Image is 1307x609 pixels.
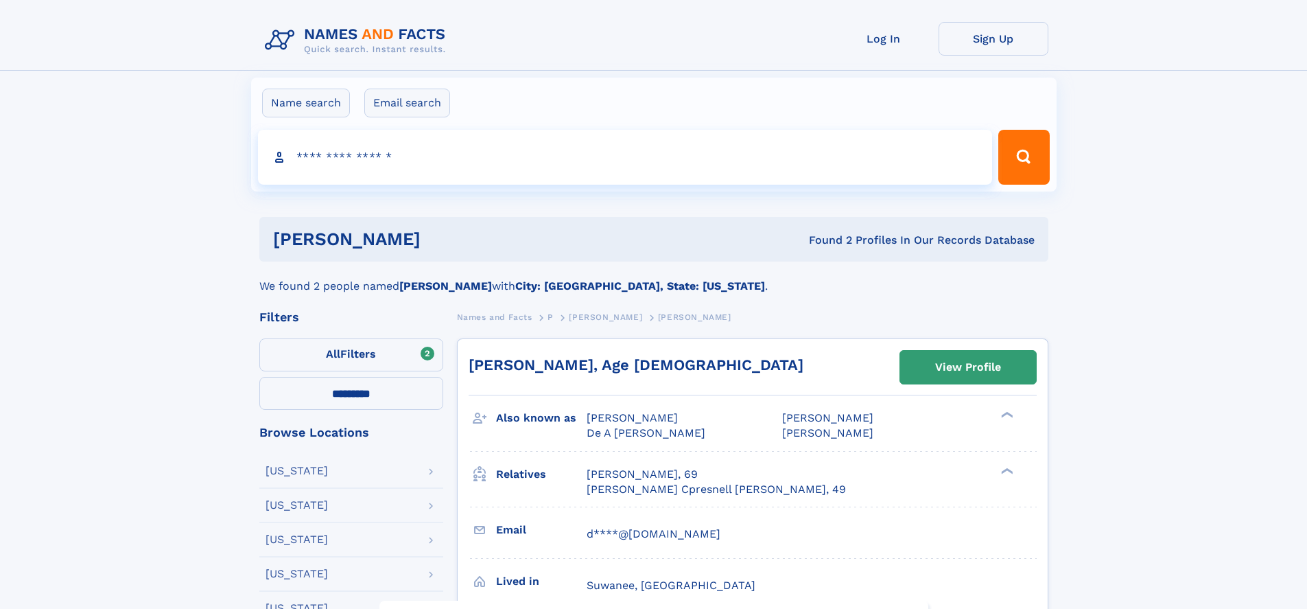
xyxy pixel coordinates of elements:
h3: Email [496,518,587,542]
label: Filters [259,338,443,371]
a: P [547,308,554,325]
input: search input [258,130,993,185]
span: P [547,312,554,322]
span: [PERSON_NAME] [569,312,642,322]
b: [PERSON_NAME] [399,279,492,292]
span: De A [PERSON_NAME] [587,426,705,439]
a: Names and Facts [457,308,532,325]
img: Logo Names and Facts [259,22,457,59]
span: [PERSON_NAME] [587,411,678,424]
a: Sign Up [939,22,1048,56]
span: All [326,347,340,360]
button: Search Button [998,130,1049,185]
span: [PERSON_NAME] [782,426,873,439]
div: [US_STATE] [266,466,328,476]
div: ❯ [998,466,1014,475]
b: City: [GEOGRAPHIC_DATA], State: [US_STATE] [515,279,765,292]
a: [PERSON_NAME] Cpresnell [PERSON_NAME], 49 [587,482,846,497]
div: [US_STATE] [266,534,328,545]
a: [PERSON_NAME], Age [DEMOGRAPHIC_DATA] [469,356,803,374]
span: [PERSON_NAME] [658,312,731,322]
h3: Also known as [496,406,587,430]
div: [US_STATE] [266,500,328,511]
div: Browse Locations [259,426,443,439]
h3: Relatives [496,463,587,486]
a: [PERSON_NAME], 69 [587,467,698,482]
span: [PERSON_NAME] [782,411,873,424]
div: ❯ [998,411,1014,420]
div: View Profile [935,352,1001,383]
a: View Profile [900,351,1036,384]
h1: [PERSON_NAME] [273,231,615,248]
div: We found 2 people named with . [259,262,1048,295]
div: Found 2 Profiles In Our Records Database [615,233,1035,248]
a: [PERSON_NAME] [569,308,642,325]
label: Name search [262,89,350,117]
a: Log In [829,22,939,56]
h3: Lived in [496,570,587,593]
div: [US_STATE] [266,568,328,579]
label: Email search [364,89,450,117]
span: Suwanee, [GEOGRAPHIC_DATA] [587,579,755,592]
div: Filters [259,311,443,323]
